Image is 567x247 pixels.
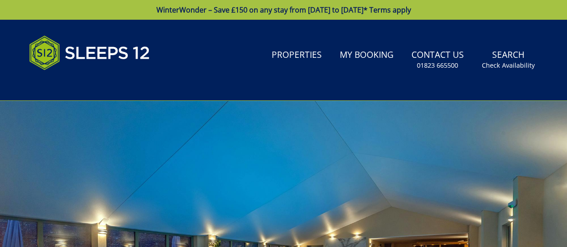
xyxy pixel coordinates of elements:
a: SearchCheck Availability [478,45,538,74]
a: Properties [268,45,325,65]
iframe: Customer reviews powered by Trustpilot [25,81,119,88]
small: Check Availability [482,61,535,70]
img: Sleeps 12 [29,30,150,75]
a: My Booking [336,45,397,65]
small: 01823 665500 [417,61,458,70]
a: Contact Us01823 665500 [408,45,467,74]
